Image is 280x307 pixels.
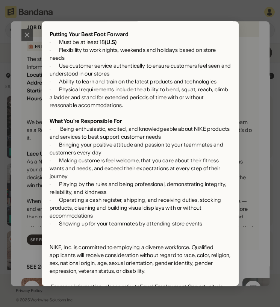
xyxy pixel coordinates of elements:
[49,62,231,77] span: Use customer service authentically to ensure customers feel seen and understood in our stores
[49,244,230,274] span: NIKE, Inc. is committed to employing a diverse workforce. Qualified applicants will receive consi...
[49,118,122,124] span: What You're Responsible For
[49,47,216,61] span: Flexibility to work nights, weekends and holidays based on store needs
[49,157,220,180] span: Making customers feel welcome, that you care about their fitness wants and needs, and exceed thei...
[49,157,59,164] span: ·
[49,181,59,188] span: ·
[49,197,221,219] span: Operating a cash register, shipping, and receiving duties, stocking products, cleaning and buildi...
[49,126,60,132] span: ·
[49,181,226,195] span: Playing by the rules and being professional, demonstrating integrity, reliability, and kindness
[49,78,59,85] span: ·
[49,126,230,140] span: Being enthusiastic, excited, and knowledgeable about NIKE products and services to best support c...
[49,141,59,148] span: ·
[49,141,223,156] span: Bringing your positive attitude and passion to your teammates and customers every day
[49,39,59,45] span: ·
[50,283,139,290] span: For more information, please refer to
[49,220,59,227] span: ·
[49,197,59,203] span: ·
[59,78,216,85] span: Ability to learn and train on the latest products and technologies
[59,39,105,45] span: Must be at least 18
[49,47,59,53] span: ·
[59,220,202,227] span: Showing up for your teammates by attending store events
[49,31,128,38] span: Putting Your Best Foot Forward
[105,39,117,45] span: (U.S)
[49,86,228,109] span: Physical requirements include the ability to bend, squat, reach, climb a ladder and stand for ext...
[49,62,59,69] span: ·
[49,86,59,93] span: ·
